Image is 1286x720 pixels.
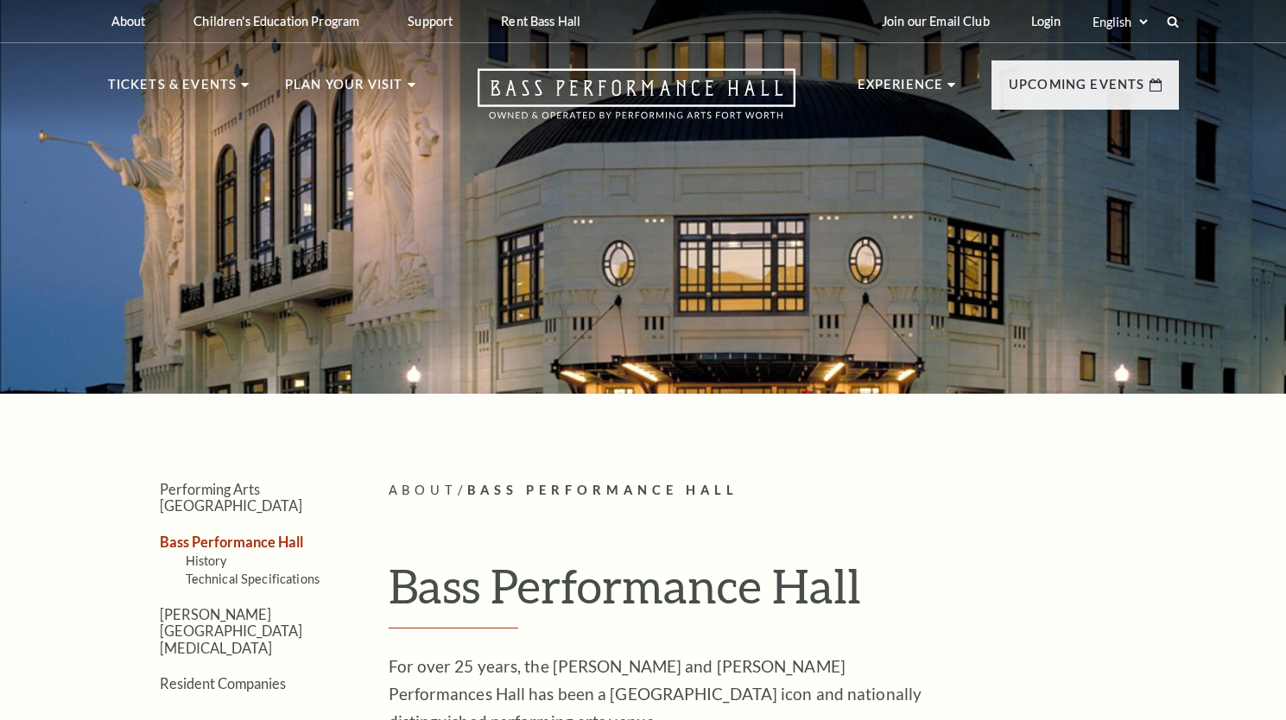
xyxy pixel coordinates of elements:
[858,74,944,105] p: Experience
[467,483,739,497] span: Bass Performance Hall
[186,572,320,586] a: Technical Specifications
[501,14,580,28] p: Rent Bass Hall
[285,74,403,105] p: Plan Your Visit
[160,534,303,550] a: Bass Performance Hall
[389,480,1179,502] p: /
[1009,74,1145,105] p: Upcoming Events
[389,483,458,497] span: About
[389,558,1179,628] h1: Bass Performance Hall
[111,14,146,28] p: About
[160,606,302,656] a: [PERSON_NAME][GEOGRAPHIC_DATA][MEDICAL_DATA]
[408,14,453,28] p: Support
[160,675,286,692] a: Resident Companies
[186,553,227,568] a: History
[193,14,359,28] p: Children's Education Program
[1089,14,1150,30] select: Select:
[160,481,302,514] a: Performing Arts [GEOGRAPHIC_DATA]
[108,74,238,105] p: Tickets & Events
